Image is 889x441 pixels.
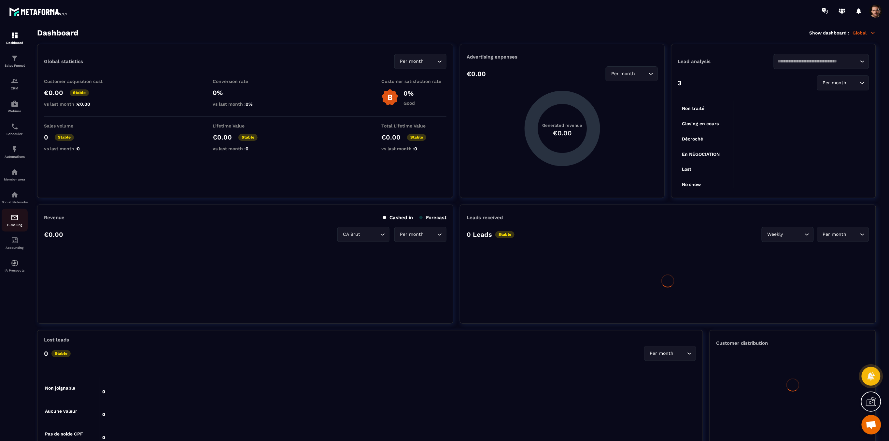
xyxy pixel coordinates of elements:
a: social-networksocial-networkSocial Networks [2,186,28,209]
p: Global [853,30,876,36]
p: €0.00 [381,133,401,141]
span: Per month [610,70,637,77]
p: E-mailing [2,223,28,227]
input: Search for option [425,231,436,238]
a: formationformationDashboard [2,27,28,49]
img: accountant [11,236,19,244]
p: Stable [495,231,515,238]
span: Per month [648,350,675,357]
img: formation [11,54,19,62]
img: email [11,214,19,221]
img: social-network [11,191,19,199]
div: Search for option [606,66,658,81]
a: formationformationSales Funnel [2,49,28,72]
p: Webinar [2,109,28,113]
div: Search for option [817,227,869,242]
p: 0 [44,133,48,141]
div: Search for option [774,54,869,69]
p: Customer acquisition cost [44,79,109,84]
a: accountantaccountantAccounting [2,232,28,254]
input: Search for option [637,70,647,77]
img: automations [11,168,19,176]
p: Sales volume [44,123,109,128]
a: formationformationCRM [2,72,28,95]
tspan: Décroché [682,136,703,141]
p: vs last month : [213,146,278,151]
p: 3 [678,79,682,87]
p: €0.00 [467,70,486,78]
p: Dashboard [2,41,28,45]
tspan: No show [682,182,701,187]
input: Search for option [848,231,858,238]
a: automationsautomationsMember area [2,163,28,186]
span: 0 [246,146,248,151]
p: Good [403,100,415,106]
p: Customer satisfaction rate [381,79,446,84]
input: Search for option [425,58,436,65]
span: €0.00 [77,101,90,107]
img: automations [11,100,19,108]
div: Search for option [817,75,869,90]
img: scheduler [11,123,19,130]
p: Customer distribution [716,340,869,346]
img: logo [9,6,68,18]
p: Leads received [467,215,503,220]
tspan: Non joignable [45,385,75,391]
img: automations [11,259,19,267]
div: Search for option [644,346,696,361]
tspan: Non traité [682,106,705,111]
p: Conversion rate [213,79,278,84]
span: Per month [821,231,848,238]
p: Advertising expenses [467,54,658,60]
p: Stable [55,134,74,141]
p: Global statistics [44,59,83,64]
p: Member area [2,178,28,181]
div: Search for option [337,227,389,242]
p: Revenue [44,215,64,220]
span: Per month [399,58,425,65]
div: Search for option [394,54,446,69]
p: €0.00 [44,89,63,97]
a: automationsautomationsWebinar [2,95,28,118]
span: 0% [246,101,253,107]
input: Search for option [848,79,858,87]
div: Search for option [394,227,446,242]
p: Lost leads [44,337,69,343]
h3: Dashboard [37,28,78,37]
p: 0% [403,89,415,97]
a: Mở cuộc trò chuyện [862,415,881,434]
p: vs last month : [44,146,109,151]
p: vs last month : [44,101,109,107]
p: Automations [2,155,28,158]
span: 0 [77,146,80,151]
span: 0 [414,146,417,151]
p: 0% [213,89,278,97]
tspan: En NÉGOCIATION [682,152,720,157]
input: Search for option [362,231,379,238]
div: Search for option [762,227,814,242]
tspan: Pas de solde CPF [45,432,83,437]
tspan: Lost [682,167,692,172]
p: Scheduler [2,132,28,136]
span: Per month [821,79,848,87]
p: Sales Funnel [2,64,28,67]
p: CRM [2,87,28,90]
p: Social Networks [2,200,28,204]
p: IA Prospects [2,269,28,272]
p: 0 [44,350,48,357]
p: €0.00 [213,133,232,141]
p: €0.00 [44,231,63,238]
a: schedulerschedulerScheduler [2,118,28,140]
p: vs last month : [213,101,278,107]
img: b-badge-o.b3b20ee6.svg [381,89,399,106]
p: Total Lifetime Value [381,123,446,128]
a: automationsautomationsAutomations [2,140,28,163]
input: Search for option [675,350,685,357]
span: CA Brut [342,231,362,238]
p: Stable [407,134,426,141]
p: Stable [51,350,71,357]
tspan: Closing en cours [682,121,719,127]
p: Lifetime Value [213,123,278,128]
p: Forecast [419,215,446,220]
p: vs last month : [381,146,446,151]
